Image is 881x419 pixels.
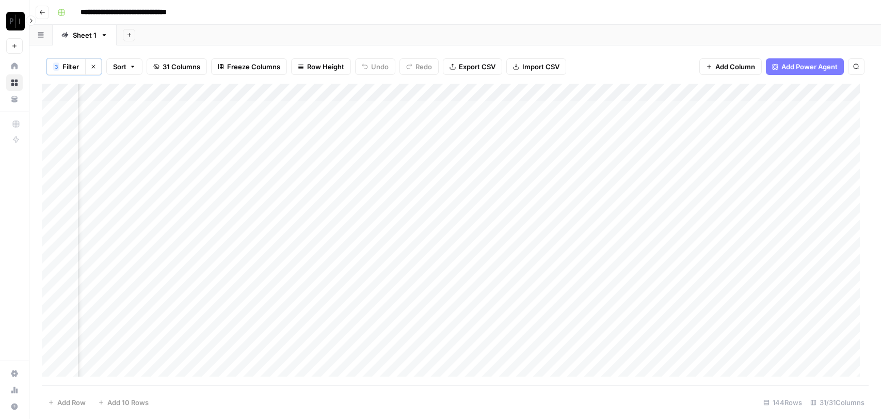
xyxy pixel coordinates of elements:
[6,8,23,34] button: Workspace: Paragon (Prod)
[699,58,762,75] button: Add Column
[163,61,200,72] span: 31 Columns
[106,58,142,75] button: Sort
[6,91,23,107] a: Your Data
[211,58,287,75] button: Freeze Columns
[73,30,97,40] div: Sheet 1
[6,58,23,74] a: Home
[443,58,502,75] button: Export CSV
[766,58,844,75] button: Add Power Agent
[6,365,23,382] a: Settings
[781,61,838,72] span: Add Power Agent
[92,394,155,411] button: Add 10 Rows
[227,61,280,72] span: Freeze Columns
[55,63,58,71] span: 3
[107,397,149,408] span: Add 10 Rows
[6,382,23,398] a: Usage
[6,398,23,415] button: Help + Support
[46,58,85,75] button: 3Filter
[62,61,79,72] span: Filter
[57,397,86,408] span: Add Row
[42,394,92,411] button: Add Row
[53,25,117,45] a: Sheet 1
[759,394,806,411] div: 144 Rows
[307,61,344,72] span: Row Height
[6,12,25,30] img: Paragon (Prod) Logo
[6,74,23,91] a: Browse
[147,58,207,75] button: 31 Columns
[53,63,59,71] div: 3
[506,58,566,75] button: Import CSV
[415,61,432,72] span: Redo
[522,61,559,72] span: Import CSV
[459,61,495,72] span: Export CSV
[355,58,395,75] button: Undo
[806,394,869,411] div: 31/31 Columns
[371,61,389,72] span: Undo
[399,58,439,75] button: Redo
[113,61,126,72] span: Sort
[715,61,755,72] span: Add Column
[291,58,351,75] button: Row Height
